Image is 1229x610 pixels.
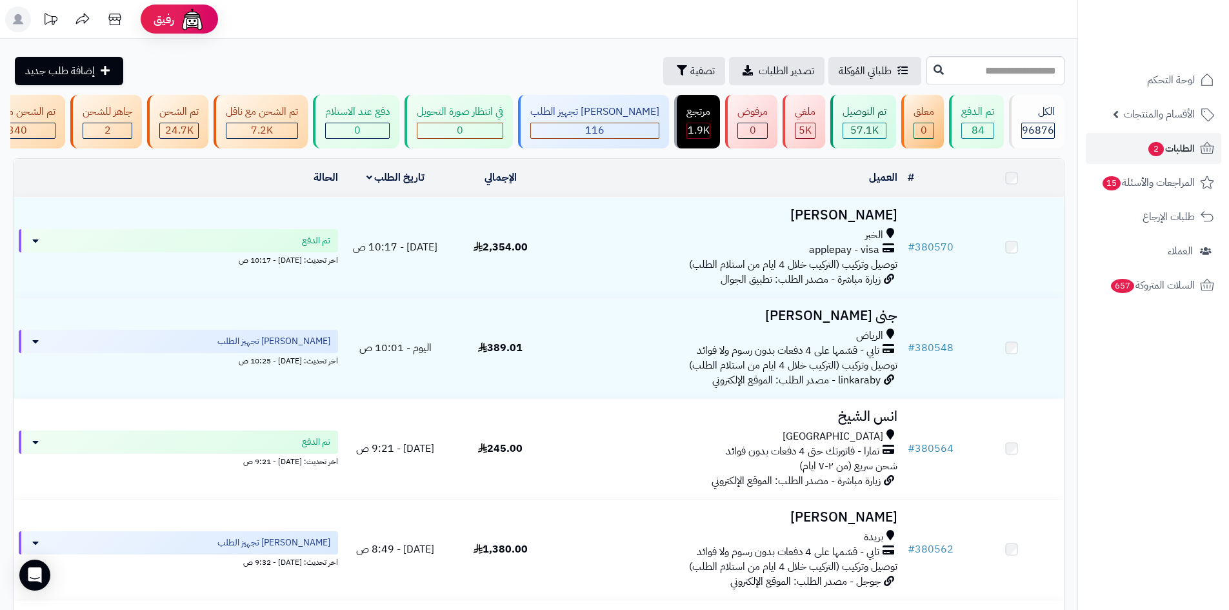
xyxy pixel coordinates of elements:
[1102,176,1121,190] span: 15
[908,239,915,255] span: #
[474,239,528,255] span: 2,354.00
[689,559,897,574] span: توصيل وتركيب (التركيب خلال 4 ايام من استلام الطلب)
[723,95,780,148] a: مرفوض 0
[899,95,946,148] a: معلق 0
[914,123,934,138] div: 0
[1110,276,1195,294] span: السلات المتروكة
[946,95,1006,148] a: تم الدفع 84
[558,208,897,223] h3: [PERSON_NAME]
[672,95,723,148] a: مرتجع 1.9K
[689,358,897,373] span: توصيل وتركيب (التركيب خلال 4 ايام من استلام الطلب)
[850,123,879,138] span: 57.1K
[697,545,879,560] span: تابي - قسّمها على 4 دفعات بدون رسوم ولا فوائد
[972,123,984,138] span: 84
[530,105,659,119] div: [PERSON_NAME] تجهيز الطلب
[1086,133,1221,164] a: الطلبات2
[730,574,881,589] span: جوجل - مصدر الطلب: الموقع الإلكتروني
[1147,71,1195,89] span: لوحة التحكم
[19,454,338,467] div: اخر تحديث: [DATE] - 9:21 ص
[68,95,145,148] a: جاهز للشحن 2
[457,123,463,138] span: 0
[1006,95,1067,148] a: الكل96876
[962,123,994,138] div: 84
[251,123,273,138] span: 7.2K
[1021,105,1055,119] div: الكل
[558,409,897,424] h3: انس الشيخ
[1143,208,1195,226] span: طلبات الإرجاع
[712,372,881,388] span: linkaraby - مصدر الطلب: الموقع الإلكتروني
[690,63,715,79] span: تصفية
[1086,167,1221,198] a: المراجعات والأسئلة15
[914,105,934,119] div: معلق
[354,123,361,138] span: 0
[839,63,892,79] span: طلباتي المُوكلة
[908,239,954,255] a: #380570
[799,458,897,474] span: شحن سريع (من ٢-٧ ايام)
[908,441,915,456] span: #
[1086,65,1221,96] a: لوحة التحكم
[356,542,434,557] span: [DATE] - 8:49 ص
[908,340,915,356] span: #
[226,105,298,119] div: تم الشحن مع ناقل
[663,57,725,85] button: تصفية
[726,444,879,459] span: تمارا - فاتورتك حتى 4 دفعات بدون فوائد
[159,105,199,119] div: تم الشحن
[326,123,389,138] div: 0
[478,441,523,456] span: 245.00
[310,95,402,148] a: دفع عند الاستلام 0
[689,257,897,272] span: توصيل وتركيب (التركيب خلال 4 ايام من استلام الطلب)
[1168,242,1193,260] span: العملاء
[864,530,883,545] span: بريدة
[83,123,132,138] div: 2
[356,441,434,456] span: [DATE] - 9:21 ص
[908,340,954,356] a: #380548
[160,123,198,138] div: 24743
[908,441,954,456] a: #380564
[687,123,710,138] div: 1851
[478,340,523,356] span: 389.01
[1101,174,1195,192] span: المراجعات والأسئلة
[19,252,338,266] div: اخر تحديث: [DATE] - 10:17 ص
[1148,141,1164,156] span: 2
[15,57,123,85] a: إضافة طلب جديد
[865,228,883,243] span: الخبر
[558,510,897,525] h3: [PERSON_NAME]
[19,560,50,591] div: Open Intercom Messenger
[417,123,503,138] div: 0
[843,123,886,138] div: 57096
[1086,270,1221,301] a: السلات المتروكة657
[738,123,767,138] div: 0
[828,95,899,148] a: تم التوصيل 57.1K
[795,105,815,119] div: ملغي
[721,272,881,287] span: زيارة مباشرة - مصدر الطلب: تطبيق الجوال
[843,105,886,119] div: تم التوصيل
[515,95,672,148] a: [PERSON_NAME] تجهيز الطلب 116
[856,329,883,343] span: الرياض
[402,95,515,148] a: في انتظار صورة التحويل 0
[25,63,95,79] span: إضافة طلب جديد
[828,57,921,85] a: طلباتي المُوكلة
[105,123,111,138] span: 2
[217,335,330,348] span: [PERSON_NAME] تجهيز الطلب
[1110,278,1135,293] span: 657
[34,6,66,36] a: تحديثات المنصة
[729,57,824,85] a: تصدير الطلبات
[217,536,330,549] span: [PERSON_NAME] تجهيز الطلب
[737,105,768,119] div: مرفوض
[908,542,915,557] span: #
[697,343,879,358] span: تابي - قسّمها على 4 دفعات بدون رسوم ولا فوائد
[908,170,914,185] a: #
[165,123,194,138] span: 24.7K
[314,170,338,185] a: الحالة
[417,105,503,119] div: في انتظار صورة التحويل
[19,353,338,367] div: اخر تحديث: [DATE] - 10:25 ص
[154,12,174,27] span: رفيق
[799,123,812,138] span: 5K
[783,429,883,444] span: [GEOGRAPHIC_DATA]
[145,95,211,148] a: تم الشحن 24.7K
[780,95,828,148] a: ملغي 5K
[921,123,927,138] span: 0
[302,234,330,247] span: تم الدفع
[686,105,710,119] div: مرتجع
[1124,105,1195,123] span: الأقسام والمنتجات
